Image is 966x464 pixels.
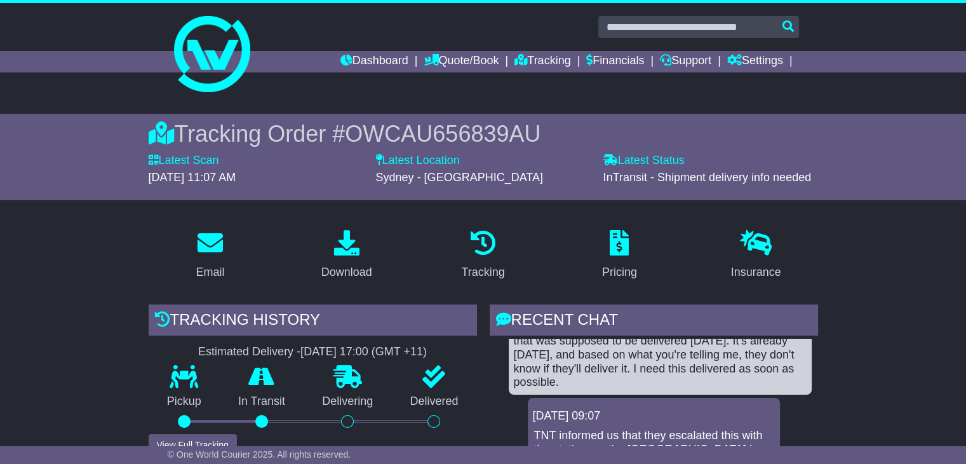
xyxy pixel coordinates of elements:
span: InTransit - Shipment delivery info needed [603,171,812,184]
span: OWCAU656839AU [345,121,540,147]
label: Latest Location [376,154,460,168]
button: View Full Tracking [149,434,237,456]
p: Pickup [149,395,220,409]
div: Estimated Delivery - [149,345,477,359]
a: Quote/Book [424,51,499,72]
a: Support [660,51,711,72]
div: [DATE] 09:07 [533,409,775,423]
div: Email [196,264,224,281]
div: Tracking [461,264,504,281]
p: Delivering [304,395,391,409]
span: © One World Courier 2025. All rights reserved. [168,449,351,460]
a: Dashboard [340,51,408,72]
div: Hi [PERSON_NAME], I understand, but it's a package that was supposed to be delivered [DATE]. It's... [514,321,807,390]
div: Pricing [602,264,637,281]
a: Financials [586,51,644,72]
a: Settings [727,51,783,72]
div: [DATE] 17:00 (GMT +11) [300,345,427,359]
a: Email [187,226,232,285]
label: Latest Status [603,154,685,168]
a: Pricing [594,226,645,285]
div: Download [321,264,372,281]
div: RECENT CHAT [490,304,818,339]
div: Insurance [731,264,781,281]
span: [DATE] 11:07 AM [149,171,236,184]
a: Insurance [723,226,789,285]
p: In Transit [220,395,304,409]
span: Sydney - [GEOGRAPHIC_DATA] [376,171,543,184]
a: Download [313,226,380,285]
label: Latest Scan [149,154,219,168]
a: Tracking [453,226,513,285]
p: Delivered [391,395,476,409]
div: Tracking Order # [149,120,818,147]
div: Tracking history [149,304,477,339]
a: Tracking [514,51,570,72]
